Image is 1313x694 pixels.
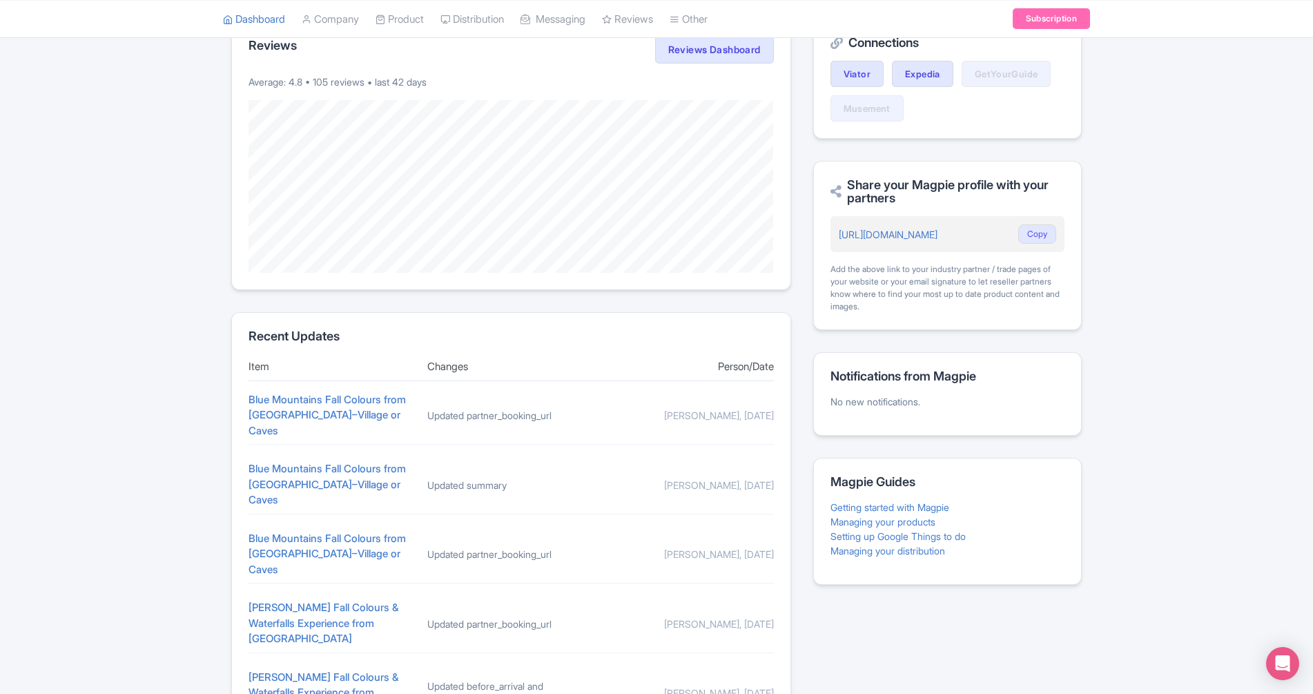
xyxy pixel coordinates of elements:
a: Managing your products [830,516,935,528]
a: Managing your distribution [830,545,945,557]
h2: Share your Magpie profile with your partners [830,178,1064,206]
div: Updated summary [427,478,595,492]
a: [URL][DOMAIN_NAME] [839,229,937,240]
a: Blue Mountains Fall Colours from [GEOGRAPHIC_DATA]–Village or Caves [249,462,406,506]
a: [PERSON_NAME] Fall Colours & Waterfalls Experience from [GEOGRAPHIC_DATA] [249,601,398,645]
a: Blue Mountains Fall Colours from [GEOGRAPHIC_DATA]–Village or Caves [249,393,406,437]
div: [PERSON_NAME], [DATE] [606,408,774,423]
div: Person/Date [606,359,774,375]
h2: Notifications from Magpie [830,369,1064,383]
h2: Recent Updates [249,329,774,343]
h2: Connections [830,36,1064,50]
div: Item [249,359,416,375]
a: Viator [830,61,884,87]
a: Reviews Dashboard [655,36,774,64]
p: No new notifications. [830,394,1064,409]
div: [PERSON_NAME], [DATE] [606,478,774,492]
a: Subscription [1013,8,1090,29]
button: Copy [1018,224,1056,244]
a: Setting up Google Things to do [830,530,966,542]
p: Average: 4.8 • 105 reviews • last 42 days [249,75,774,89]
div: Open Intercom Messenger [1266,647,1299,680]
a: Expedia [892,61,953,87]
div: [PERSON_NAME], [DATE] [606,617,774,631]
a: Getting started with Magpie [830,501,949,513]
div: Changes [427,359,595,375]
h2: Magpie Guides [830,475,1064,489]
a: Musement [830,95,904,122]
a: Blue Mountains Fall Colours from [GEOGRAPHIC_DATA]–Village or Caves [249,532,406,576]
div: Add the above link to your industry partner / trade pages of your website or your email signature... [830,263,1064,313]
div: Updated partner_booking_url [427,617,595,631]
div: [PERSON_NAME], [DATE] [606,547,774,561]
div: Updated partner_booking_url [427,408,595,423]
a: GetYourGuide [962,61,1051,87]
h2: Reviews [249,39,297,52]
div: Updated partner_booking_url [427,547,595,561]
